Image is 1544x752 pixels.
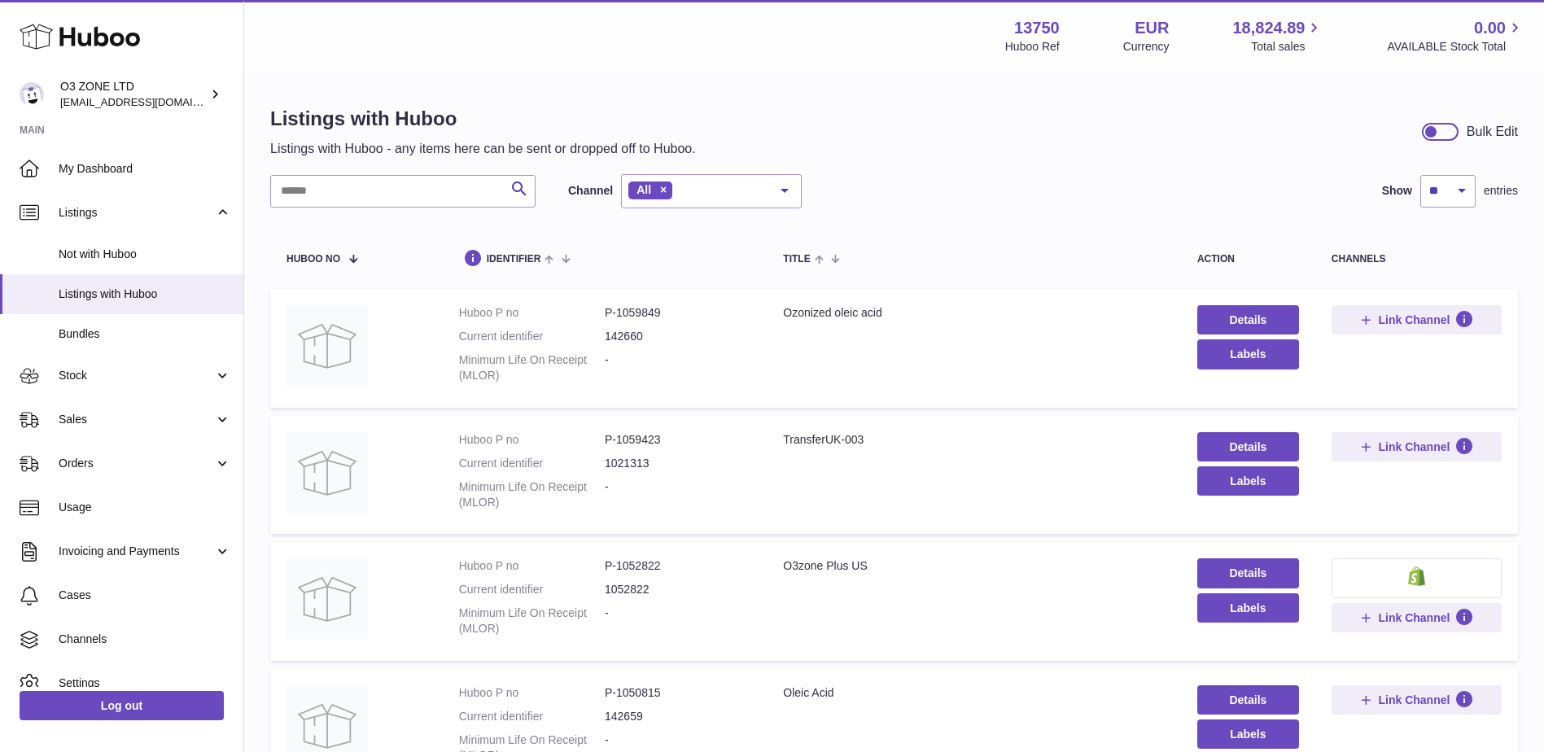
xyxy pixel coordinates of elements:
[59,632,231,647] span: Channels
[605,606,750,636] dd: -
[20,691,224,720] a: Log out
[59,368,214,383] span: Stock
[783,254,810,265] span: title
[459,352,605,383] dt: Minimum Life On Receipt (MLOR)
[605,352,750,383] dd: -
[1332,603,1502,632] button: Link Channel
[783,432,1165,448] div: TransferUK-003
[59,456,214,471] span: Orders
[1197,254,1299,265] div: action
[1387,17,1524,55] a: 0.00 AVAILABLE Stock Total
[1232,17,1305,39] span: 18,824.89
[459,329,605,344] dt: Current identifier
[286,305,368,387] img: Ozonized oleic acid
[1197,432,1299,461] a: Details
[1135,17,1169,39] strong: EUR
[1197,305,1299,334] a: Details
[459,479,605,510] dt: Minimum Life On Receipt (MLOR)
[459,305,605,321] dt: Huboo P no
[60,79,207,110] div: O3 ZONE LTD
[1387,39,1524,55] span: AVAILABLE Stock Total
[605,582,750,597] dd: 1052822
[286,254,340,265] span: Huboo no
[59,412,214,427] span: Sales
[459,606,605,636] dt: Minimum Life On Receipt (MLOR)
[1332,685,1502,715] button: Link Channel
[59,588,231,603] span: Cases
[459,432,605,448] dt: Huboo P no
[605,305,750,321] dd: P-1059849
[59,500,231,515] span: Usage
[286,432,368,514] img: TransferUK-003
[59,161,231,177] span: My Dashboard
[286,558,368,640] img: O3zone Plus US
[605,709,750,724] dd: 142659
[1197,685,1299,715] a: Details
[459,456,605,471] dt: Current identifier
[1484,183,1518,199] span: entries
[1197,593,1299,623] button: Labels
[1197,558,1299,588] a: Details
[1197,719,1299,749] button: Labels
[459,558,605,574] dt: Huboo P no
[59,544,214,559] span: Invoicing and Payments
[59,286,231,302] span: Listings with Huboo
[636,183,651,196] span: All
[605,479,750,510] dd: -
[1378,610,1450,625] span: Link Channel
[459,709,605,724] dt: Current identifier
[1197,339,1299,369] button: Labels
[487,254,541,265] span: identifier
[59,675,231,691] span: Settings
[783,558,1165,574] div: O3zone Plus US
[605,432,750,448] dd: P-1059423
[1382,183,1412,199] label: Show
[270,140,696,158] p: Listings with Huboo - any items here can be sent or dropped off to Huboo.
[605,329,750,344] dd: 142660
[1251,39,1323,55] span: Total sales
[59,326,231,342] span: Bundles
[1014,17,1060,39] strong: 13750
[783,685,1165,701] div: Oleic Acid
[459,685,605,701] dt: Huboo P no
[60,95,239,108] span: [EMAIL_ADDRESS][DOMAIN_NAME]
[459,582,605,597] dt: Current identifier
[1197,466,1299,496] button: Labels
[605,558,750,574] dd: P-1052822
[1005,39,1060,55] div: Huboo Ref
[270,106,696,132] h1: Listings with Huboo
[1332,254,1502,265] div: channels
[20,82,44,107] img: hello@o3zoneltd.co.uk
[1378,439,1450,454] span: Link Channel
[1332,432,1502,461] button: Link Channel
[1408,566,1425,586] img: shopify-small.png
[783,305,1165,321] div: Ozonized oleic acid
[568,183,613,199] label: Channel
[1232,17,1323,55] a: 18,824.89 Total sales
[605,456,750,471] dd: 1021313
[605,685,750,701] dd: P-1050815
[1378,693,1450,707] span: Link Channel
[59,205,214,221] span: Listings
[1123,39,1170,55] div: Currency
[59,247,231,262] span: Not with Huboo
[1474,17,1506,39] span: 0.00
[1332,305,1502,334] button: Link Channel
[1378,313,1450,327] span: Link Channel
[1467,123,1518,141] div: Bulk Edit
